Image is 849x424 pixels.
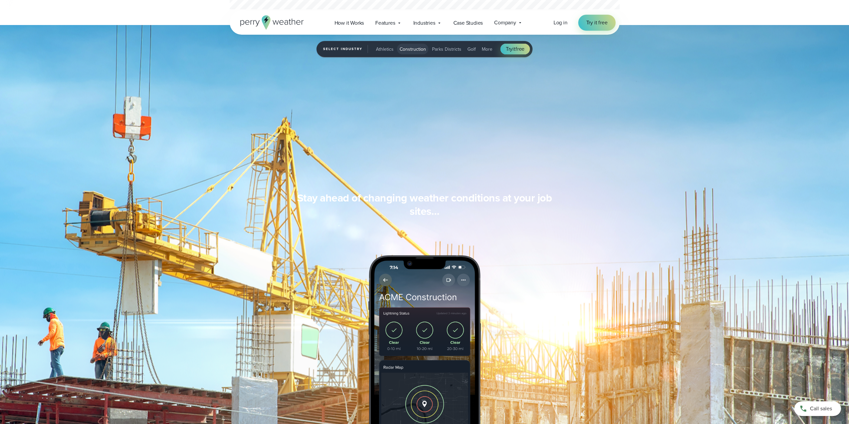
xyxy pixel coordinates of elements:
[296,191,553,218] h3: Stay ahead of changing weather conditions at your job sites…
[578,15,616,31] a: Try it free
[429,44,464,54] button: Parks Districts
[794,401,841,416] a: Call sales
[335,19,364,27] span: How it Works
[397,44,429,54] button: Construction
[432,46,461,53] span: Parks Districts
[479,44,495,54] button: More
[512,45,515,53] span: it
[506,45,524,53] span: Try free
[586,19,608,27] span: Try it free
[453,19,483,27] span: Case Studies
[400,46,426,53] span: Construction
[554,19,568,27] a: Log in
[413,19,435,27] span: Industries
[465,44,478,54] button: Golf
[500,44,530,54] a: Tryitfree
[554,19,568,26] span: Log in
[329,16,370,30] a: How it Works
[467,46,476,53] span: Golf
[376,46,394,53] span: Athletics
[494,19,516,27] span: Company
[323,45,368,53] span: Select Industry
[810,405,832,413] span: Call sales
[373,44,396,54] button: Athletics
[375,19,395,27] span: Features
[482,46,492,53] span: More
[448,16,489,30] a: Case Studies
